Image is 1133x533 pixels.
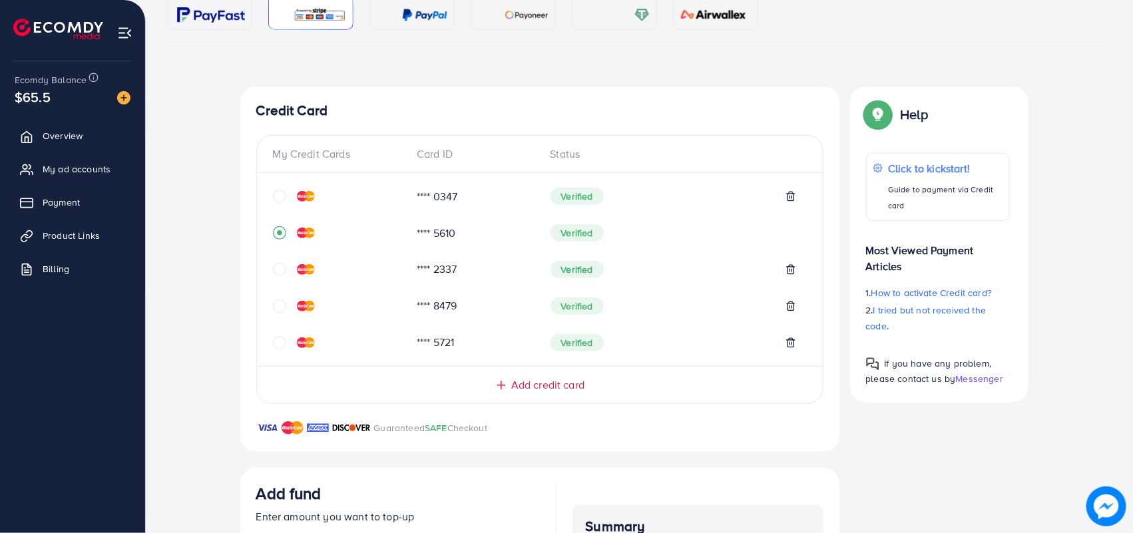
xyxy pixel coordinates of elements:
[256,508,540,524] p: Enter amount you want to top-up
[273,263,286,276] svg: circle
[888,160,1002,176] p: Click to kickstart!
[551,188,604,205] span: Verified
[676,7,751,23] img: card
[273,146,407,162] div: My Credit Cards
[866,357,992,385] span: If you have any problem, please contact us by
[307,420,329,436] img: brand
[43,129,83,142] span: Overview
[10,122,135,149] a: Overview
[10,189,135,216] a: Payment
[177,7,245,23] img: card
[297,264,315,275] img: credit
[866,303,987,333] span: I tried but not received the code.
[117,91,130,104] img: image
[13,19,103,39] img: logo
[10,156,135,182] a: My ad accounts
[43,162,111,176] span: My ad accounts
[117,25,132,41] img: menu
[540,146,807,162] div: Status
[866,285,1010,301] p: 1.
[297,301,315,311] img: credit
[273,226,286,240] svg: record circle
[256,420,278,436] img: brand
[297,228,315,238] img: credit
[10,256,135,282] a: Billing
[956,372,1003,385] span: Messenger
[273,336,286,349] svg: circle
[10,222,135,249] a: Product Links
[551,297,604,315] span: Verified
[43,229,100,242] span: Product Links
[294,7,346,23] img: card
[901,106,929,122] p: Help
[43,196,80,209] span: Payment
[551,334,604,351] span: Verified
[297,191,315,202] img: credit
[866,302,1010,334] p: 2.
[634,7,650,23] img: card
[282,420,304,436] img: brand
[866,102,890,126] img: Popup guide
[43,262,69,275] span: Billing
[551,261,604,278] span: Verified
[273,190,286,203] svg: circle
[273,299,286,313] svg: circle
[15,73,87,87] span: Ecomdy Balance
[425,421,447,435] span: SAFE
[866,357,879,371] img: Popup guide
[551,224,604,242] span: Verified
[256,102,823,119] h4: Credit Card
[15,87,51,106] span: $65.5
[402,7,447,23] img: card
[511,377,584,393] span: Add credit card
[374,420,488,436] p: Guaranteed Checkout
[888,182,1002,214] p: Guide to payment via Credit card
[297,337,315,348] img: credit
[871,286,991,299] span: How to activate Credit card?
[505,7,549,23] img: card
[256,484,322,503] h3: Add fund
[406,146,540,162] div: Card ID
[332,420,371,436] img: brand
[1086,486,1126,526] img: image
[866,232,1010,274] p: Most Viewed Payment Articles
